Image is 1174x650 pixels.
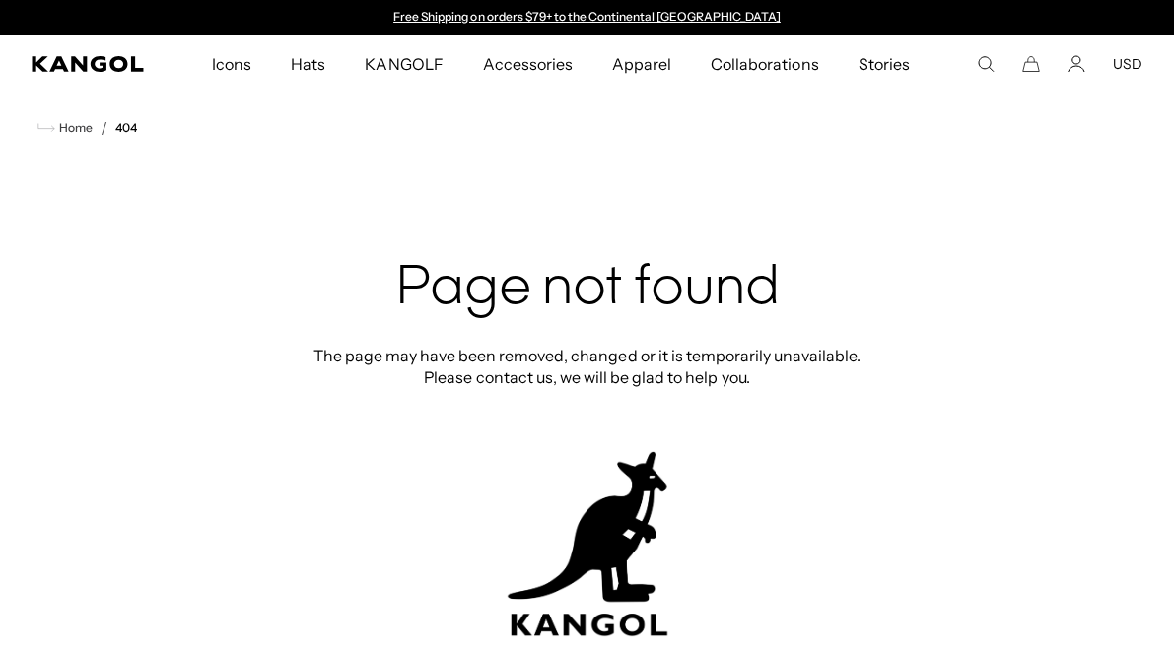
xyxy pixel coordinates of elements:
button: Cart [1022,55,1040,73]
a: Account [1068,55,1085,73]
a: 404 [115,121,137,135]
a: Icons [192,35,271,93]
span: Home [55,121,93,135]
p: The page may have been removed, changed or it is temporarily unavailable. Please contact us, we w... [308,345,867,388]
a: Accessories [463,35,592,93]
a: Collaborations [691,35,838,93]
slideshow-component: Announcement bar [384,10,791,26]
a: Stories [839,35,930,93]
span: KANGOLF [365,35,443,93]
a: Kangol [32,56,145,72]
span: Accessories [483,35,573,93]
span: Hats [291,35,325,93]
span: Stories [859,35,910,93]
div: Announcement [384,10,791,26]
li: / [93,116,107,140]
a: Home [37,119,93,137]
span: Apparel [612,35,671,93]
img: kangol-404-logo.jpg [504,451,671,637]
h2: Page not found [308,258,867,321]
span: Icons [212,35,251,93]
a: Free Shipping on orders $79+ to the Continental [GEOGRAPHIC_DATA] [393,9,781,24]
button: USD [1113,55,1142,73]
a: Apparel [592,35,691,93]
a: KANGOLF [345,35,462,93]
span: Collaborations [711,35,818,93]
summary: Search here [977,55,995,73]
a: Hats [271,35,345,93]
div: 1 of 2 [384,10,791,26]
